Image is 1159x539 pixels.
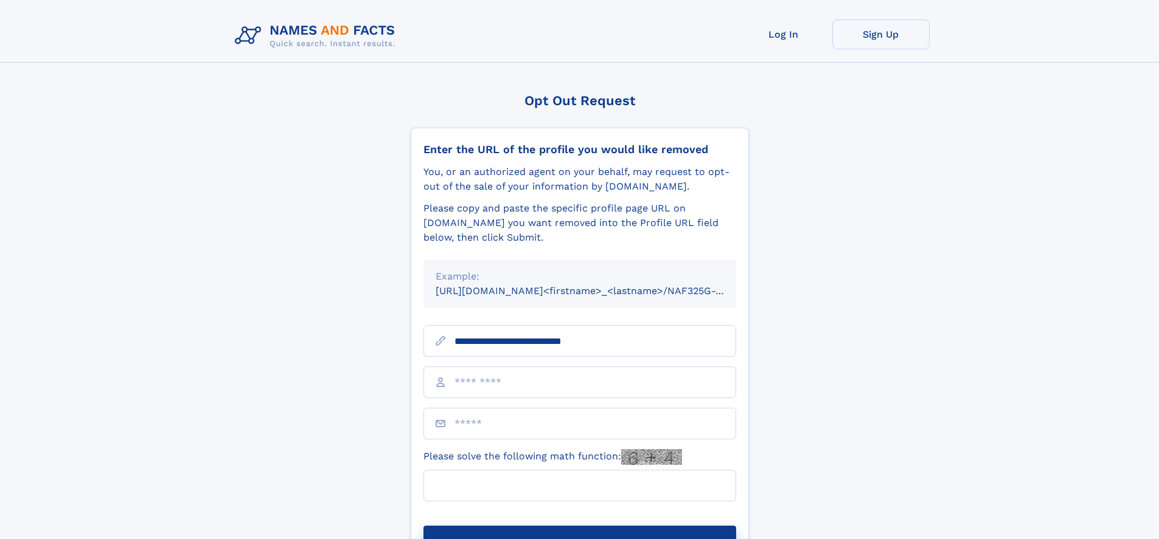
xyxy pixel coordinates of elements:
div: Please copy and paste the specific profile page URL on [DOMAIN_NAME] you want removed into the Pr... [423,201,736,245]
label: Please solve the following math function: [423,449,682,465]
img: Logo Names and Facts [230,19,405,52]
a: Log In [735,19,832,49]
a: Sign Up [832,19,930,49]
div: Example: [436,269,724,284]
div: You, or an authorized agent on your behalf, may request to opt-out of the sale of your informatio... [423,165,736,194]
div: Enter the URL of the profile you would like removed [423,143,736,156]
div: Opt Out Request [411,93,749,108]
small: [URL][DOMAIN_NAME]<firstname>_<lastname>/NAF325G-xxxxxxxx [436,285,759,297]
